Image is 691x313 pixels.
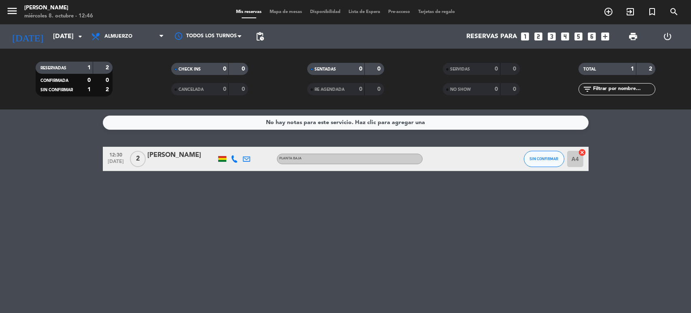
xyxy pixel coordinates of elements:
[75,32,85,41] i: arrow_drop_down
[6,28,49,45] i: [DATE]
[669,7,679,17] i: search
[344,10,384,14] span: Lista de Espera
[6,5,18,17] i: menu
[315,67,336,71] span: SENTADAS
[223,66,226,72] strong: 0
[106,159,126,168] span: [DATE]
[533,31,544,42] i: looks_two
[414,10,459,14] span: Tarjetas de regalo
[583,84,592,94] i: filter_list
[631,66,634,72] strong: 1
[377,86,382,92] strong: 0
[106,77,111,83] strong: 0
[359,66,362,72] strong: 0
[106,65,111,71] strong: 2
[495,66,498,72] strong: 0
[649,66,654,72] strong: 2
[359,86,362,92] strong: 0
[513,86,518,92] strong: 0
[24,4,93,12] div: [PERSON_NAME]
[651,24,685,49] div: LOG OUT
[587,31,597,42] i: looks_6
[242,86,247,92] strong: 0
[87,77,91,83] strong: 0
[179,88,204,92] span: CANCELADA
[266,10,306,14] span: Mapa de mesas
[377,66,382,72] strong: 0
[450,67,470,71] span: SERVIDAS
[600,31,610,42] i: add_box
[583,67,596,71] span: TOTAL
[546,31,557,42] i: looks_3
[384,10,414,14] span: Pre-acceso
[179,67,201,71] span: CHECK INS
[6,5,18,20] button: menu
[529,156,558,161] span: SIN CONFIRMAR
[87,65,91,71] strong: 1
[450,88,471,92] span: NO SHOW
[625,7,635,17] i: exit_to_app
[592,85,655,94] input: Filtrar por nombre...
[647,7,657,17] i: turned_in_not
[466,33,517,41] span: Reservas para
[513,66,518,72] strong: 0
[578,148,586,156] i: cancel
[560,31,570,42] i: looks_4
[279,157,302,160] span: Planta baja
[40,79,68,83] span: CONFIRMADA
[573,31,584,42] i: looks_5
[242,66,247,72] strong: 0
[40,66,66,70] span: RESERVADAS
[255,32,265,41] span: pending_actions
[520,31,530,42] i: looks_one
[24,12,93,20] div: miércoles 8. octubre - 12:46
[106,87,111,92] strong: 2
[87,87,91,92] strong: 1
[524,151,564,167] button: SIN CONFIRMAR
[232,10,266,14] span: Mis reservas
[315,88,344,92] span: RE AGENDADA
[266,118,425,127] div: No hay notas para este servicio. Haz clic para agregar una
[495,86,498,92] strong: 0
[604,7,613,17] i: add_circle_outline
[104,34,132,39] span: Almuerzo
[130,151,146,167] span: 2
[306,10,344,14] span: Disponibilidad
[40,88,73,92] span: SIN CONFIRMAR
[223,86,226,92] strong: 0
[628,32,638,41] span: print
[663,32,672,41] i: power_settings_new
[147,150,216,161] div: [PERSON_NAME]
[106,150,126,159] span: 12:30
